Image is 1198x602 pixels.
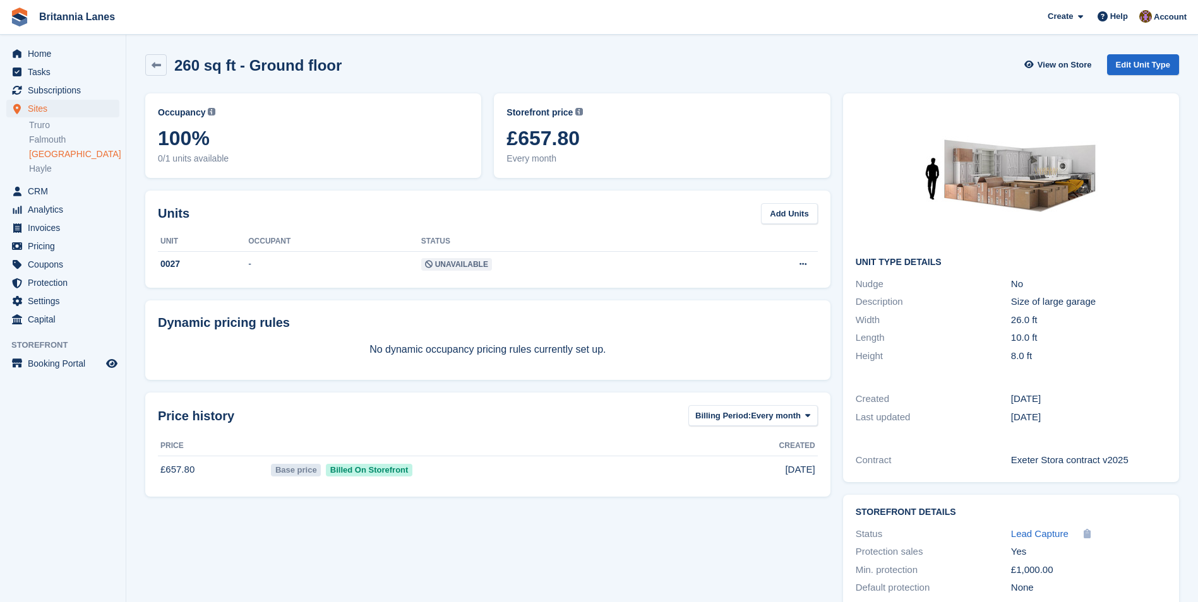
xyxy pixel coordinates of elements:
span: Analytics [28,201,104,218]
h2: Unit Type details [856,257,1166,268]
a: View on Store [1023,54,1097,75]
h2: Storefront Details [856,507,1166,517]
a: Preview store [104,356,119,371]
div: £1,000.00 [1011,563,1166,577]
span: Storefront price [506,106,573,119]
td: £657.80 [158,456,268,483]
a: Britannia Lanes [34,6,120,27]
div: [DATE] [1011,410,1166,425]
a: menu [6,219,119,237]
a: menu [6,292,119,310]
div: Length [856,331,1011,345]
span: Lead Capture [1011,528,1069,539]
span: Subscriptions [28,81,104,99]
img: icon-info-grey-7440780725fd019a000dd9b08b2336e03edf1995a4989e88bcd33f0948082b44.svg [575,108,583,115]
span: Settings [28,292,104,310]
div: Description [856,295,1011,309]
a: menu [6,81,119,99]
span: Unavailable [421,258,492,271]
span: Account [1154,11,1187,23]
h2: Units [158,204,189,223]
span: Sites [28,100,104,117]
span: Create [1048,10,1073,23]
span: Billed On Storefront [326,464,412,476]
span: Tasks [28,63,104,81]
th: Price [158,436,268,456]
th: Occupant [248,232,421,252]
a: menu [6,182,119,200]
span: Every month [506,152,817,165]
a: menu [6,63,119,81]
span: Base price [271,464,321,476]
span: Every month [751,410,801,422]
div: No [1011,277,1166,292]
a: Add Units [761,203,817,224]
span: View on Store [1038,59,1092,71]
span: Occupancy [158,106,205,119]
div: Contract [856,453,1011,468]
span: Home [28,45,104,62]
a: menu [6,274,119,292]
span: [DATE] [785,463,815,477]
div: Protection sales [856,545,1011,559]
p: No dynamic occupancy pricing rules currently set up. [158,342,818,357]
img: icon-info-grey-7440780725fd019a000dd9b08b2336e03edf1995a4989e88bcd33f0948082b44.svg [208,108,215,115]
div: None [1011,581,1166,595]
a: Hayle [29,163,119,175]
div: 26.0 ft [1011,313,1166,328]
div: Default protection [856,581,1011,595]
a: Lead Capture [1011,527,1069,541]
img: stora-icon-8386f47178a22dfd0bd8f6a31ec36ba5ce8667c1dd55bd0f319d3a0aa187defe.svg [10,8,29,27]
a: menu [6,201,119,218]
a: [GEOGRAPHIC_DATA] [29,148,119,160]
a: menu [6,256,119,273]
span: CRM [28,182,104,200]
th: Unit [158,232,248,252]
div: Last updated [856,410,1011,425]
span: Coupons [28,256,104,273]
span: Billing Period: [695,410,751,422]
div: Status [856,527,1011,541]
span: Created [779,440,815,451]
img: 300-sqft-unit.jpg [916,106,1106,247]
div: Created [856,392,1011,406]
span: Booking Portal [28,355,104,372]
a: menu [6,100,119,117]
div: Size of large garage [1011,295,1166,309]
a: Falmouth [29,134,119,146]
div: 10.0 ft [1011,331,1166,345]
div: 8.0 ft [1011,349,1166,363]
a: menu [6,237,119,255]
span: Invoices [28,219,104,237]
div: 0027 [158,257,248,271]
td: - [248,251,421,278]
div: Nudge [856,277,1011,292]
th: Status [421,232,710,252]
span: 0/1 units available [158,152,469,165]
h2: 260 sq ft - Ground floor [174,57,342,74]
div: Exeter Stora contract v2025 [1011,453,1166,468]
div: Min. protection [856,563,1011,577]
a: menu [6,45,119,62]
a: Edit Unit Type [1107,54,1179,75]
a: menu [6,310,119,328]
div: Yes [1011,545,1166,559]
img: Andy Collier [1139,10,1152,23]
div: [DATE] [1011,392,1166,406]
span: Help [1110,10,1128,23]
div: Width [856,313,1011,328]
span: Pricing [28,237,104,255]
a: menu [6,355,119,372]
button: Billing Period: Every month [688,405,818,426]
div: Height [856,349,1011,363]
span: Capital [28,310,104,328]
span: Storefront [11,339,126,351]
span: £657.80 [506,127,817,150]
div: Dynamic pricing rules [158,313,818,332]
span: 100% [158,127,469,150]
span: Protection [28,274,104,292]
a: Truro [29,119,119,131]
span: Price history [158,406,234,425]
